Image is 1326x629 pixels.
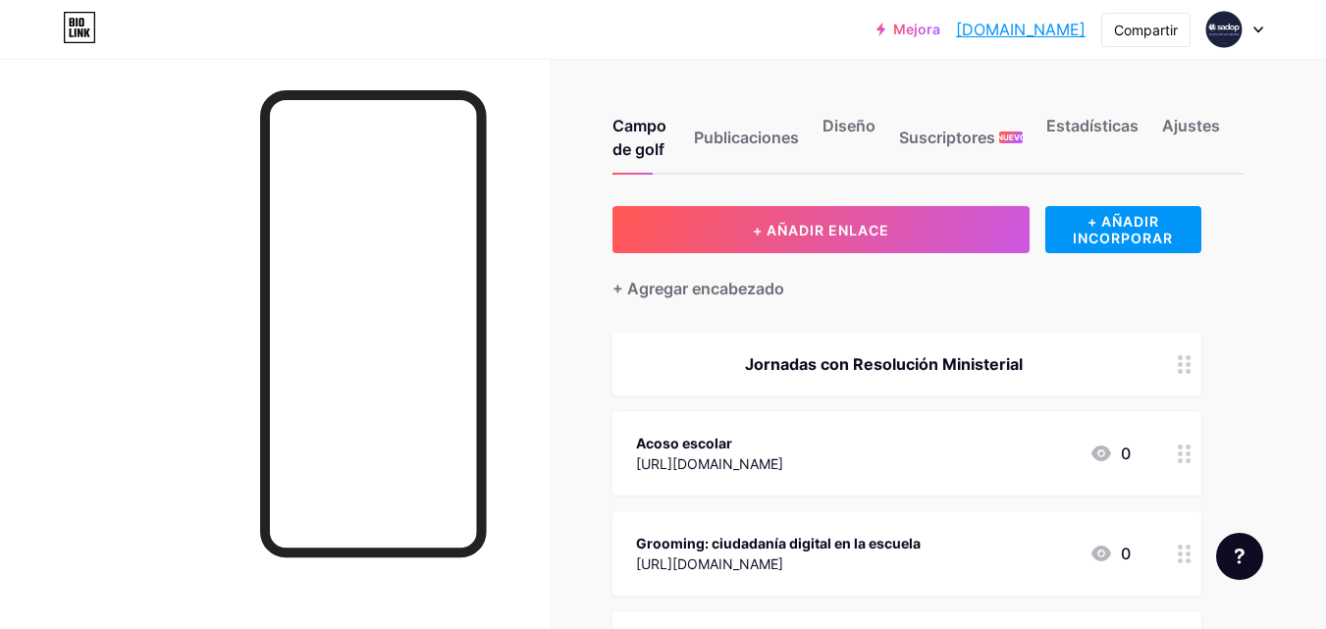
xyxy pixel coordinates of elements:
[753,222,889,238] font: + AÑADIR ENLACE
[1121,544,1131,563] font: 0
[997,132,1026,142] font: NUEVO
[636,435,732,451] font: Acoso escolar
[1205,11,1243,48] img: capacitaciones sadop
[636,555,783,572] font: [URL][DOMAIN_NAME]
[956,18,1086,41] a: [DOMAIN_NAME]
[1114,22,1178,38] font: Compartir
[1121,444,1131,463] font: 0
[956,20,1086,39] font: [DOMAIN_NAME]
[899,128,995,147] font: Suscriptores
[822,116,875,135] font: Diseño
[612,206,1030,253] button: + AÑADIR ENLACE
[1162,116,1220,135] font: Ajustes
[636,455,783,472] font: [URL][DOMAIN_NAME]
[612,279,784,298] font: + Agregar encabezado
[636,535,921,551] font: Grooming: ciudadanía digital en la escuela
[1073,213,1173,246] font: + AÑADIR INCORPORAR
[612,116,666,159] font: Campo de golf
[1046,116,1139,135] font: Estadísticas
[893,21,940,37] font: Mejora
[745,354,1023,374] font: Jornadas con Resolución Ministerial
[694,128,799,147] font: Publicaciones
